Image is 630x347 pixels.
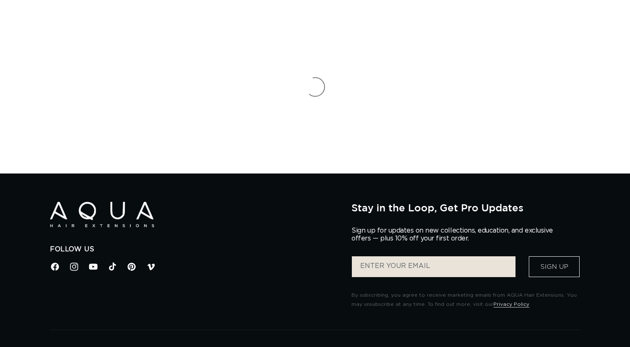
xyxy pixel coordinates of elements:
[351,202,580,213] h2: Stay in the Loop, Get Pro Updates
[351,291,580,309] p: By subscribing, you agree to receive marketing emails from AQUA Hair Extensions. You may unsubscr...
[493,302,529,307] a: Privacy Policy
[529,256,580,277] button: Sign Up
[50,202,154,227] img: Aqua Hair Extensions
[351,227,560,243] p: Sign up for updates on new collections, education, and exclusive offers — plus 10% off your first...
[352,256,515,277] input: ENTER YOUR EMAIL
[50,245,339,254] h2: Follow Us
